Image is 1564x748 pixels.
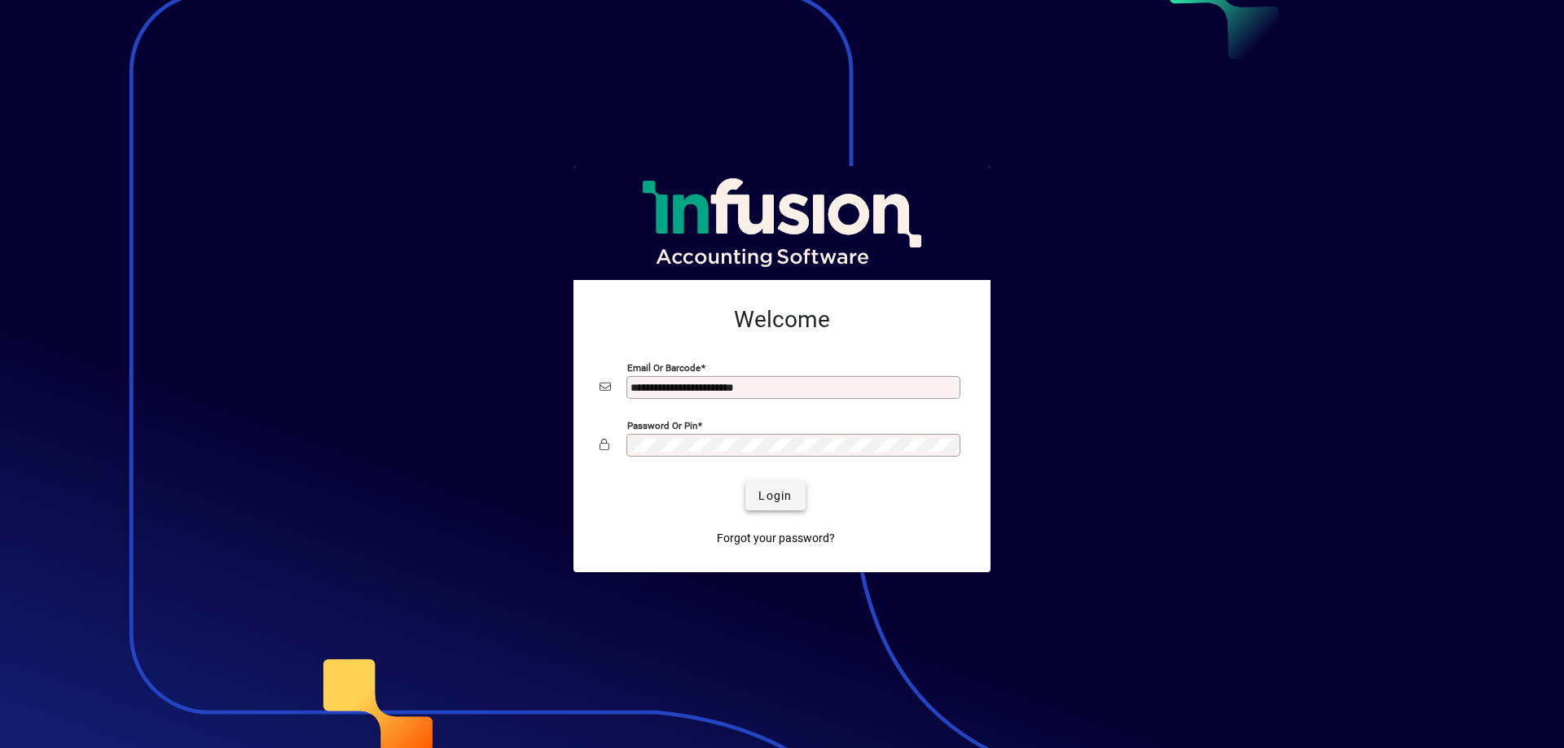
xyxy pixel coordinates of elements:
[758,488,792,505] span: Login
[600,306,964,334] h2: Welcome
[627,420,697,431] mat-label: Password or Pin
[710,523,841,553] a: Forgot your password?
[717,530,835,547] span: Forgot your password?
[627,362,701,374] mat-label: Email or Barcode
[745,481,805,510] button: Login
